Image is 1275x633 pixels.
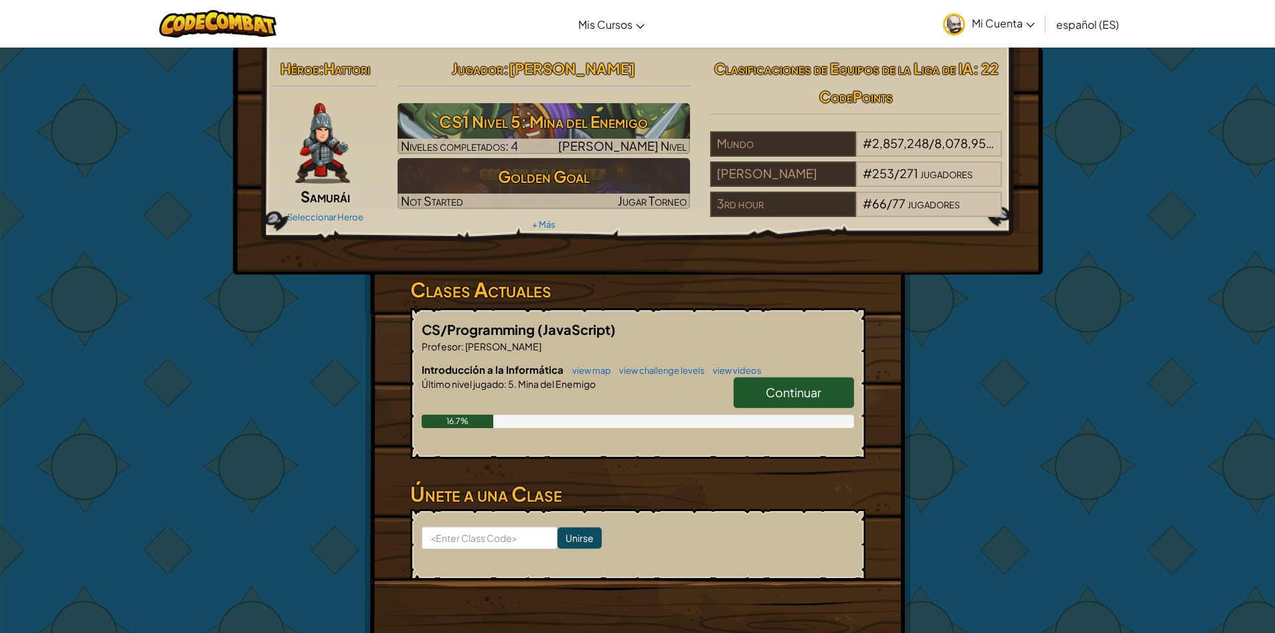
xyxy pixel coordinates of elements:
[558,527,602,549] input: Unirse
[710,174,1003,190] a: [PERSON_NAME]#253/271jugadores
[422,378,504,390] span: Último nivel jugado
[398,158,690,209] a: Golden GoalNot StartedJugar Torneo
[936,3,1041,45] a: Mi Cuenta
[710,204,1003,220] a: 3rd hour#66/77jugadores
[872,165,894,181] span: 253
[900,165,918,181] span: 271
[504,378,507,390] span: :
[398,103,690,154] img: CS1 Nivel 5: Mina del Enemigo
[398,103,690,154] a: Jugar Siguiente Nivel
[401,193,463,208] span: Not Started
[618,193,687,208] span: Jugar Torneo
[301,187,350,206] span: Samurái
[872,196,887,211] span: 66
[464,340,541,352] span: [PERSON_NAME]
[819,59,999,106] span: : 22 CodePoints
[422,321,537,338] span: CS/Programming
[943,13,965,36] img: avatar
[766,384,821,400] span: Continuar
[908,196,960,211] span: jugadores
[995,135,1047,151] span: jugadores
[422,363,566,376] span: Introducción a la Informática
[972,16,1035,30] span: Mi Cuenta
[872,135,929,151] span: 2,857,248
[863,135,872,151] span: #
[929,135,934,151] span: /
[398,107,690,137] h3: CS1 Nivel 5: Mina del Enemigo
[422,415,494,428] div: 16.7%
[1056,17,1119,31] span: español (ES)
[1049,6,1126,42] a: español (ES)
[401,138,518,153] span: Niveles completados: 4
[452,59,503,78] span: Jugador
[537,321,616,338] span: (JavaScript)
[422,526,558,549] input: <Enter Class Code>
[714,59,973,78] span: Clasificaciones de Equipos de la Liga de IA
[558,138,687,153] span: [PERSON_NAME] Nivel
[710,192,856,217] div: 3rd hour
[578,17,632,31] span: Mis Cursos
[710,131,856,157] div: Mundo
[920,165,972,181] span: jugadores
[566,365,611,376] a: view map
[572,6,651,42] a: Mis Cursos
[710,144,1003,159] a: Mundo#2,857,248/8,078,956jugadores
[509,59,635,78] span: [PERSON_NAME]
[503,59,509,78] span: :
[159,10,276,38] img: CodeCombat logo
[517,378,596,390] span: Mina del Enemigo
[410,275,865,305] h3: Clases Actuales
[706,365,762,376] a: view videos
[422,340,461,352] span: Profesor
[398,158,690,209] img: Golden Goal
[894,165,900,181] span: /
[507,378,517,390] span: 5.
[532,219,556,230] a: + Más
[892,196,906,211] span: 77
[287,212,363,222] a: Seleccionar Heroe
[324,59,370,78] span: Hattori
[887,196,892,211] span: /
[863,196,872,211] span: #
[934,135,994,151] span: 8,078,956
[319,59,324,78] span: :
[461,340,464,352] span: :
[398,161,690,192] h3: Golden Goal
[863,165,872,181] span: #
[612,365,705,376] a: view challenge levels
[410,479,865,509] h3: Únete a una Clase
[710,161,856,187] div: [PERSON_NAME]
[280,59,319,78] span: Héroe
[295,103,350,184] img: samurai.pose.png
